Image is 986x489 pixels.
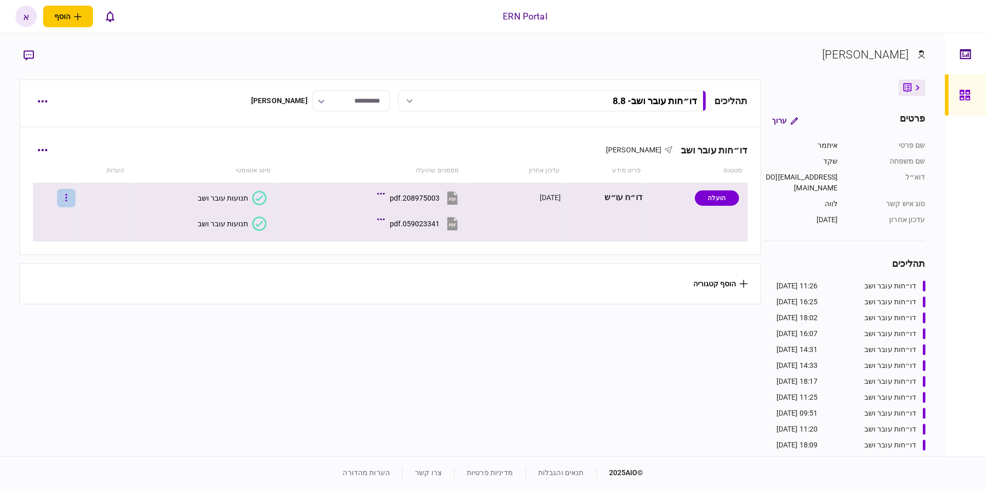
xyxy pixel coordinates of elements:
a: דו״חות עובר ושב11:20 [DATE] [776,424,925,435]
div: דו״חות עובר ושב [864,344,917,355]
div: [DATE] [764,214,838,225]
div: דו״חות עובר ושב [864,328,917,339]
div: © 2025 AIO [596,467,643,478]
div: 11:26 [DATE] [776,281,818,291]
div: דו״חות עובר ושב [864,392,917,403]
button: הוסף קטגוריה [693,280,748,288]
div: דו״חות עובר ושב [864,297,917,307]
button: דו״חות עובר ושב- 8.8 [398,90,706,111]
div: [DATE] [540,192,561,203]
div: 16:25 [DATE] [776,297,818,307]
div: הועלה [695,190,739,206]
div: עדכון אחרון [848,214,925,225]
a: צרו קשר [415,468,442,477]
a: דו״חות עובר ושב09:51 [DATE] [776,408,925,419]
th: סטטוס [646,159,747,183]
button: תנועות עובר ושב [198,217,267,231]
div: 11:25 [DATE] [776,392,818,403]
button: פתח תפריט להוספת לקוח [43,6,93,27]
div: 09:51 [DATE] [776,408,818,419]
a: דו״חות עובר ושב11:26 [DATE] [776,281,925,291]
th: הערות [80,159,130,183]
div: 11:20 [DATE] [776,424,818,435]
a: מדיניות פרטיות [467,468,513,477]
a: דו״חות עובר ושב18:17 [DATE] [776,376,925,387]
div: 16:07 [DATE] [776,328,818,339]
a: תנאים והגבלות [538,468,584,477]
div: [PERSON_NAME] [251,95,308,106]
div: דו״חות עובר ושב - 8.8 [613,95,697,106]
div: פרטים [900,111,925,130]
div: [EMAIL_ADDRESS][DOMAIN_NAME] [764,172,838,193]
div: 18:02 [DATE] [776,312,818,323]
button: 208975003.pdf [380,186,460,209]
a: דו״חות עובר ושב16:07 [DATE] [776,328,925,339]
div: 14:33 [DATE] [776,360,818,371]
button: 059023341.pdf [380,212,460,235]
div: דו״חות עובר ושב [864,408,917,419]
div: דו״חות עובר ושב [864,312,917,323]
button: א [15,6,37,27]
div: דו״חות עובר ושב [864,376,917,387]
div: דו״חות עובר ושב [864,360,917,371]
div: סוג איש קשר [848,199,925,209]
div: תהליכים [714,94,748,108]
div: תנועות עובר ושב [198,220,248,228]
div: ERN Portal [503,10,547,23]
div: איתמר [764,140,838,151]
th: מסמכים שהועלו [276,159,464,183]
th: פריט מידע [565,159,646,183]
div: שם פרטי [848,140,925,151]
div: שקד [764,156,838,167]
span: [PERSON_NAME] [606,146,662,154]
div: דו״חות עובר ושב [673,145,748,155]
div: 208975003.pdf [390,194,440,202]
div: 18:09 [DATE] [776,440,818,451]
a: דו״חות עובר ושב16:25 [DATE] [776,297,925,307]
div: 059023341.pdf [390,220,440,228]
div: דו״חות עובר ושב [864,440,917,451]
div: דוא״ל [848,172,925,193]
div: 14:31 [DATE] [776,344,818,355]
button: ערוך [764,111,806,130]
a: הערות מהדורה [343,468,390,477]
div: דו״חות עובר ושב [864,281,917,291]
div: שם משפחה [848,156,925,167]
div: תהליכים [764,257,925,270]
button: פתח רשימת התראות [99,6,121,27]
button: תנועות עובר ושב [198,191,267,205]
a: דו״חות עובר ושב14:33 [DATE] [776,360,925,371]
th: עדכון אחרון [464,159,565,183]
a: דו״חות עובר ושב18:09 [DATE] [776,440,925,451]
a: דו״חות עובר ושב11:25 [DATE] [776,392,925,403]
div: דו״ח עו״ש [569,186,642,209]
a: דו״חות עובר ושב14:31 [DATE] [776,344,925,355]
div: 18:17 [DATE] [776,376,818,387]
div: תנועות עובר ושב [198,194,248,202]
div: [PERSON_NAME] [822,46,909,63]
div: לווה [764,199,838,209]
th: סיווג אוטומטי [129,159,275,183]
div: דו״חות עובר ושב [864,424,917,435]
a: דו״חות עובר ושב18:02 [DATE] [776,312,925,323]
